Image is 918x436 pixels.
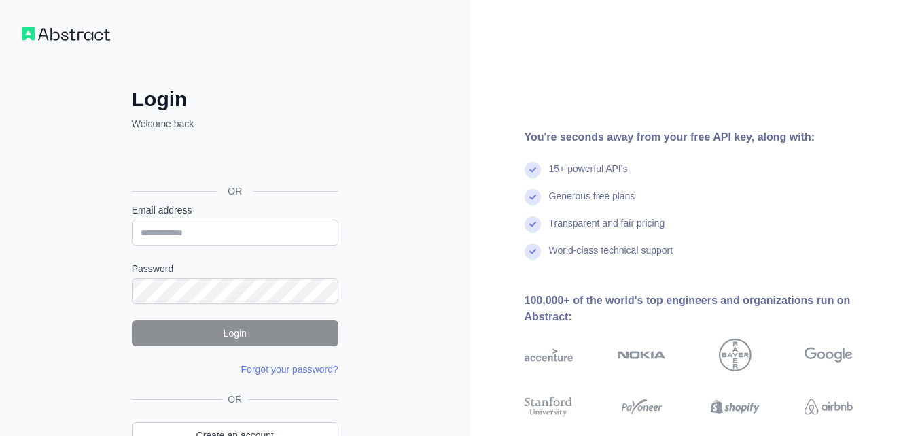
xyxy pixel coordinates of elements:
[132,117,338,131] p: Welcome back
[525,129,897,146] div: You're seconds away from your free API key, along with:
[711,395,759,419] img: shopify
[217,184,253,198] span: OR
[719,339,752,371] img: bayer
[618,395,666,419] img: payoneer
[549,162,628,189] div: 15+ powerful API's
[132,203,338,217] label: Email address
[525,216,541,233] img: check mark
[525,162,541,178] img: check mark
[549,244,673,271] div: World-class technical support
[525,292,897,325] div: 100,000+ of the world's top engineers and organizations run on Abstract:
[805,339,853,371] img: google
[549,189,635,216] div: Generous free plans
[525,244,541,260] img: check mark
[805,395,853,419] img: airbnb
[525,395,573,419] img: stanford university
[618,339,666,371] img: nokia
[525,189,541,205] img: check mark
[241,364,338,375] a: Forgot your password?
[525,339,573,371] img: accenture
[132,262,338,275] label: Password
[132,320,338,346] button: Login
[125,146,342,175] iframe: Sign in with Google Button
[222,392,247,406] span: OR
[22,27,110,41] img: Workflow
[549,216,665,244] div: Transparent and fair pricing
[132,87,338,112] h2: Login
